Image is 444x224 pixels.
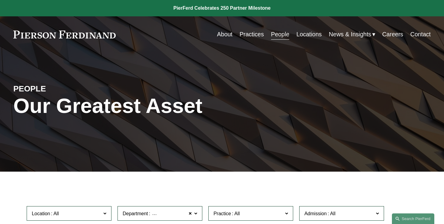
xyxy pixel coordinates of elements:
span: Location [32,211,50,216]
span: Admission [304,211,327,216]
span: Department [123,211,148,216]
a: Contact [410,28,431,40]
a: Search this site [392,213,434,224]
span: Practice [214,211,231,216]
a: Practices [240,28,264,40]
a: People [271,28,290,40]
h4: PEOPLE [13,84,118,94]
a: Locations [297,28,322,40]
span: Employment, Labor, and Benefits [151,210,223,218]
a: About [217,28,233,40]
a: Careers [382,28,403,40]
a: folder dropdown [329,28,375,40]
span: News & Insights [329,29,371,40]
h1: Our Greatest Asset [13,94,292,118]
